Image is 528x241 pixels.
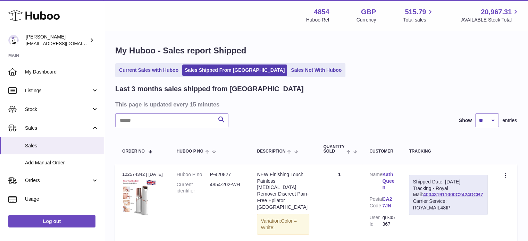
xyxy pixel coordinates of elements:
span: Order No [122,149,145,154]
a: Current Sales with Huboo [117,64,181,76]
span: Usage [25,196,99,203]
div: Tracking [409,149,488,154]
a: 20,967.31 AVAILABLE Stock Total [461,7,520,23]
span: Stock [25,106,91,113]
span: Quantity Sold [323,145,345,154]
div: NEW Finishing Touch Painless [MEDICAL_DATA] Remover Discreet Pain-Free Epilator [GEOGRAPHIC_DATA] [257,171,309,210]
div: 122574342 | [DATE] [122,171,163,178]
span: Huboo P no [177,149,203,154]
dt: User Id [369,214,382,227]
h2: Last 3 months sales shipped from [GEOGRAPHIC_DATA] [115,84,304,94]
div: Shipped Date: [DATE] [413,179,484,185]
strong: 4854 [314,7,329,17]
span: Sales [25,125,91,131]
a: Log out [8,215,95,227]
div: Carrier Service: ROYALMAIL48IP [413,198,484,211]
a: Sales Not With Huboo [288,64,344,76]
span: Orders [25,177,91,184]
h1: My Huboo - Sales report Shipped [115,45,517,56]
div: Customer [369,149,395,154]
span: 515.79 [405,7,426,17]
div: [PERSON_NAME] [26,34,88,47]
div: Variation: [257,214,309,235]
span: Add Manual Order [25,160,99,166]
span: Description [257,149,285,154]
div: Currency [357,17,376,23]
dd: qu-45367 [382,214,395,227]
dt: Name [369,171,382,193]
span: entries [502,117,517,124]
span: [EMAIL_ADDRESS][DOMAIN_NAME] [26,41,102,46]
div: Tracking - Royal Mail: [409,175,488,215]
a: 400431911000C2424DCB7 [423,192,483,197]
span: My Dashboard [25,69,99,75]
dt: Current identifier [177,181,210,195]
span: 20,967.31 [481,7,512,17]
h3: This page is updated every 15 minutes [115,101,515,108]
label: Show [459,117,472,124]
span: Total sales [403,17,434,23]
span: AVAILABLE Stock Total [461,17,520,23]
a: 515.79 Total sales [403,7,434,23]
img: $_57.JPG [122,180,157,215]
dt: Huboo P no [177,171,210,178]
span: Color = White; [261,218,297,230]
span: Sales [25,143,99,149]
a: Sales Shipped From [GEOGRAPHIC_DATA] [182,64,287,76]
span: Listings [25,87,91,94]
strong: GBP [361,7,376,17]
img: jimleo21@yahoo.gr [8,35,19,45]
a: CA2 7JN [382,196,395,209]
dt: Postal Code [369,196,382,211]
dd: P-420827 [210,171,243,178]
dd: 4854-202-WH [210,181,243,195]
a: Kath Queen [382,171,395,191]
div: Huboo Ref [306,17,329,23]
